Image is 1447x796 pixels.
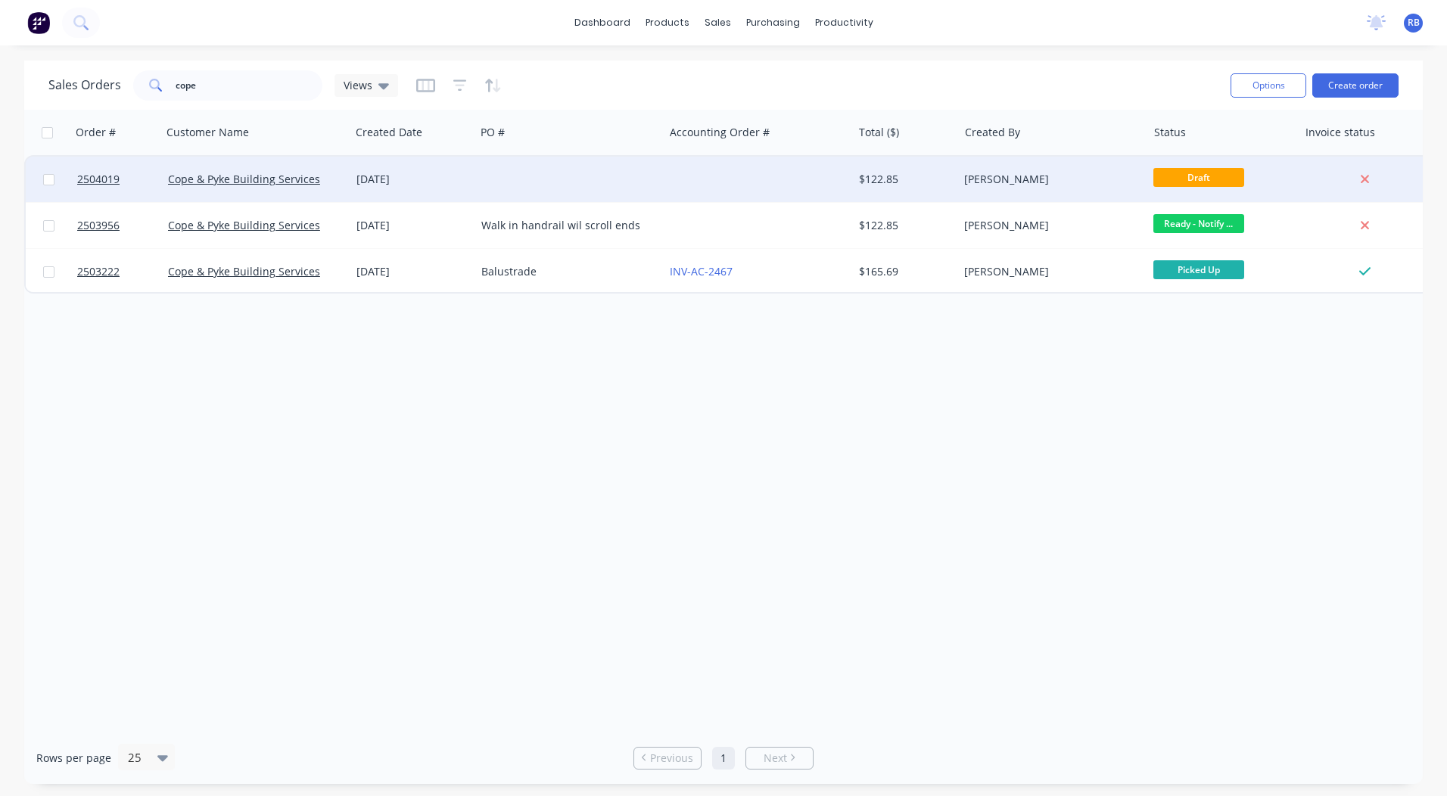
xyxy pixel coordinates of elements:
[670,125,770,140] div: Accounting Order #
[567,11,638,34] a: dashboard
[76,125,116,140] div: Order #
[746,751,813,766] a: Next page
[1408,16,1420,30] span: RB
[356,264,469,279] div: [DATE]
[859,125,899,140] div: Total ($)
[48,78,121,92] h1: Sales Orders
[1305,125,1375,140] div: Invoice status
[481,264,649,279] div: Balustrade
[712,747,735,770] a: Page 1 is your current page
[27,11,50,34] img: Factory
[1154,125,1186,140] div: Status
[1153,260,1244,279] span: Picked Up
[356,125,422,140] div: Created Date
[650,751,693,766] span: Previous
[627,747,820,770] ul: Pagination
[36,751,111,766] span: Rows per page
[77,249,168,294] a: 2503222
[77,172,120,187] span: 2504019
[176,70,323,101] input: Search...
[859,172,948,187] div: $122.85
[168,264,320,278] a: Cope & Pyke Building Services
[964,172,1132,187] div: [PERSON_NAME]
[808,11,881,34] div: productivity
[859,264,948,279] div: $165.69
[964,264,1132,279] div: [PERSON_NAME]
[697,11,739,34] div: sales
[356,172,469,187] div: [DATE]
[77,264,120,279] span: 2503222
[739,11,808,34] div: purchasing
[638,11,697,34] div: products
[168,218,320,232] a: Cope & Pyke Building Services
[1312,73,1399,98] button: Create order
[77,157,168,202] a: 2504019
[965,125,1020,140] div: Created By
[481,218,649,233] div: Walk in handrail wil scroll ends
[356,218,469,233] div: [DATE]
[1231,73,1306,98] button: Options
[964,218,1132,233] div: [PERSON_NAME]
[1153,168,1244,187] span: Draft
[764,751,787,766] span: Next
[77,203,168,248] a: 2503956
[670,264,733,278] a: INV-AC-2467
[859,218,948,233] div: $122.85
[634,751,701,766] a: Previous page
[1153,214,1244,233] span: Ready - Notify ...
[168,172,320,186] a: Cope & Pyke Building Services
[77,218,120,233] span: 2503956
[166,125,249,140] div: Customer Name
[481,125,505,140] div: PO #
[344,77,372,93] span: Views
